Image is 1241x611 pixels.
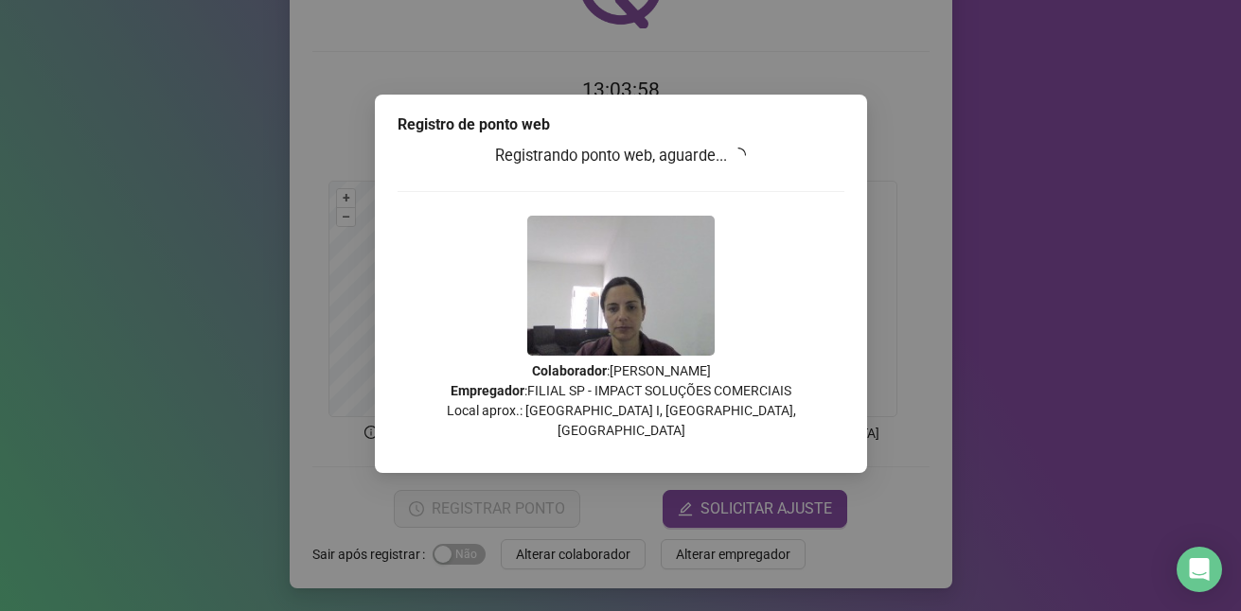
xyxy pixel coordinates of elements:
strong: Empregador [451,383,524,398]
span: loading [728,145,749,166]
h3: Registrando ponto web, aguarde... [398,144,844,168]
div: Registro de ponto web [398,113,844,136]
div: Open Intercom Messenger [1177,547,1222,592]
p: : [PERSON_NAME] : FILIAL SP - IMPACT SOLUÇÕES COMERCIAIS Local aprox.: [GEOGRAPHIC_DATA] I, [GEOG... [398,361,844,441]
img: 2Q== [527,216,715,356]
strong: Colaborador [531,363,606,378]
